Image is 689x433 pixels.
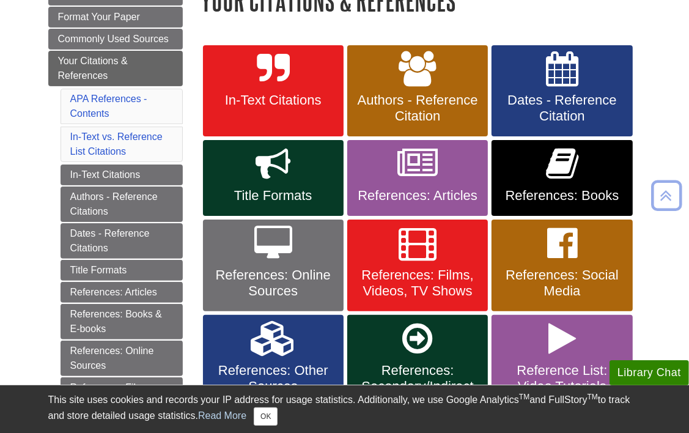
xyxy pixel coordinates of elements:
[61,165,183,185] a: In-Text Citations
[492,315,632,423] a: Reference List: Video Tutorials
[61,223,183,259] a: Dates - Reference Citations
[212,363,334,394] span: References: Other Sources
[492,140,632,216] a: References: Books
[356,267,479,299] span: References: Films, Videos, TV Shows
[347,315,488,423] a: References: Secondary/Indirect Sources
[347,45,488,137] a: Authors - Reference Citation
[198,410,246,421] a: Read More
[347,220,488,311] a: References: Films, Videos, TV Shows
[212,267,334,299] span: References: Online Sources
[356,188,479,204] span: References: Articles
[48,393,641,426] div: This site uses cookies and records your IP address for usage statistics. Additionally, we use Goo...
[61,282,183,303] a: References: Articles
[58,34,169,44] span: Commonly Used Sources
[492,45,632,137] a: Dates - Reference Citation
[70,131,163,157] a: In-Text vs. Reference List Citations
[647,187,686,204] a: Back to Top
[203,45,344,137] a: In-Text Citations
[501,363,623,394] span: Reference List: Video Tutorials
[356,92,479,124] span: Authors - Reference Citation
[203,140,344,216] a: Title Formats
[519,393,529,401] sup: TM
[254,407,278,426] button: Close
[58,56,128,81] span: Your Citations & References
[492,220,632,311] a: References: Social Media
[70,94,147,119] a: APA References - Contents
[212,92,334,108] span: In-Text Citations
[203,220,344,311] a: References: Online Sources
[61,377,183,413] a: References: Films, Videos, TV Shows
[48,51,183,86] a: Your Citations & References
[48,7,183,28] a: Format Your Paper
[61,341,183,376] a: References: Online Sources
[203,315,344,423] a: References: Other Sources
[610,360,689,385] button: Library Chat
[588,393,598,401] sup: TM
[58,12,140,22] span: Format Your Paper
[501,188,623,204] span: References: Books
[61,260,183,281] a: Title Formats
[212,188,334,204] span: Title Formats
[356,363,479,410] span: References: Secondary/Indirect Sources
[61,304,183,339] a: References: Books & E-books
[347,140,488,216] a: References: Articles
[501,92,623,124] span: Dates - Reference Citation
[48,29,183,50] a: Commonly Used Sources
[61,187,183,222] a: Authors - Reference Citations
[501,267,623,299] span: References: Social Media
